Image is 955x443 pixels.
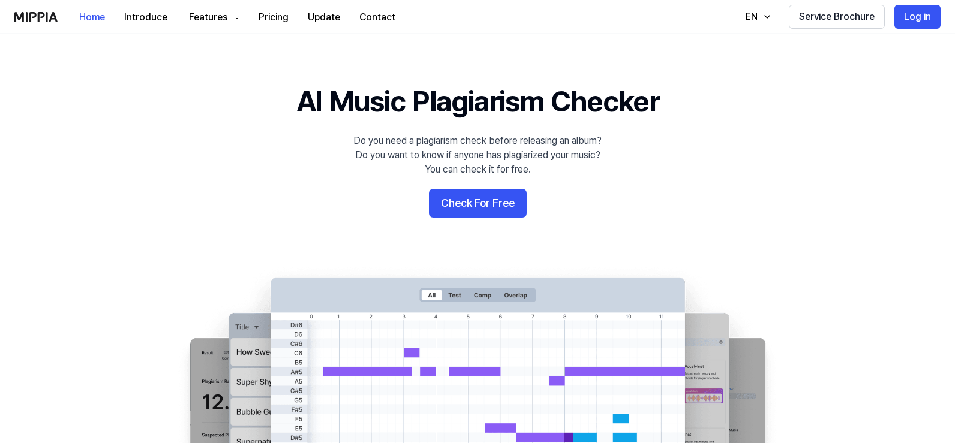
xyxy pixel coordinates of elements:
button: Introduce [115,5,177,29]
div: EN [743,10,760,24]
button: Home [70,5,115,29]
button: Update [298,5,350,29]
div: Features [187,10,230,25]
img: logo [14,12,58,22]
div: Do you need a plagiarism check before releasing an album? Do you want to know if anyone has plagi... [353,134,602,177]
h1: AI Music Plagiarism Checker [296,82,659,122]
button: Pricing [249,5,298,29]
a: Update [298,1,350,34]
button: Log in [894,5,941,29]
a: Home [70,1,115,34]
button: Service Brochure [789,5,885,29]
button: EN [734,5,779,29]
button: Features [177,5,249,29]
button: Contact [350,5,405,29]
button: Check For Free [429,189,527,218]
